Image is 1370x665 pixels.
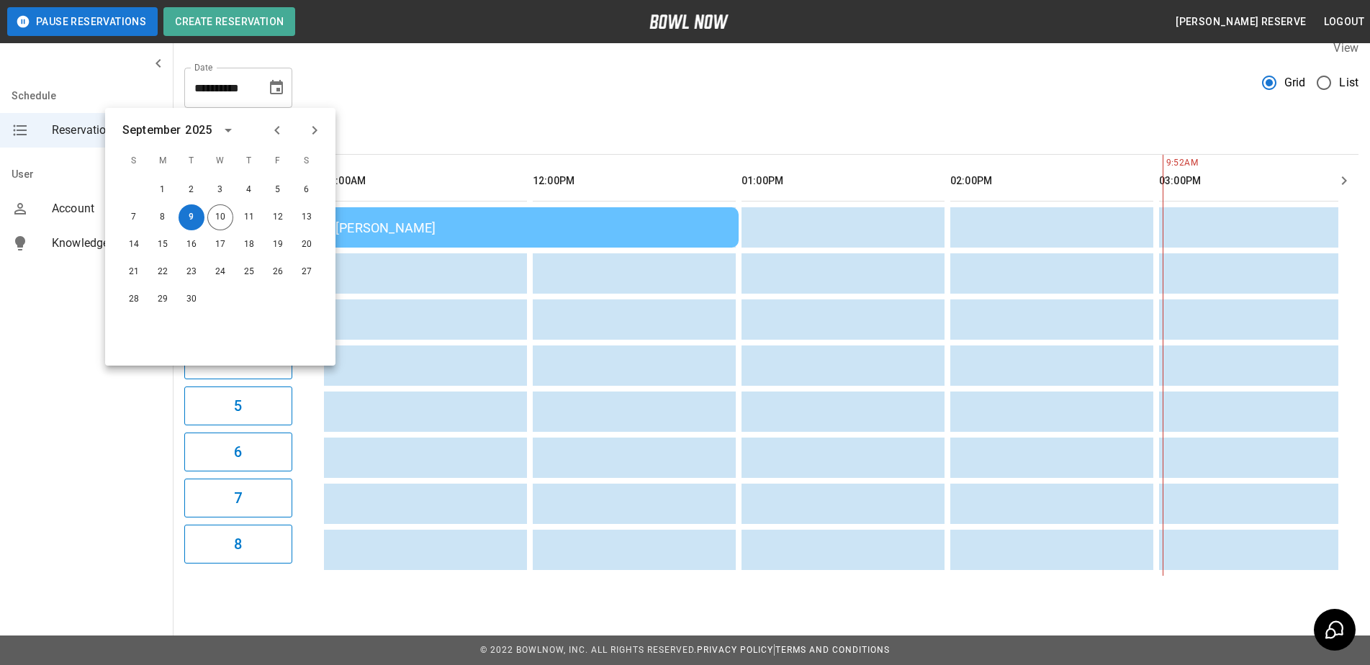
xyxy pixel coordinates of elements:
button: Previous month [265,118,289,142]
button: Sep 6, 2025 [294,177,320,203]
button: Sep 5, 2025 [265,177,291,203]
button: Sep 14, 2025 [121,232,147,258]
button: Sep 1, 2025 [150,177,176,203]
span: S [294,147,320,176]
h6: 7 [234,487,242,510]
button: Sep 7, 2025 [121,204,147,230]
button: Sep 28, 2025 [121,286,147,312]
button: Sep 15, 2025 [150,232,176,258]
button: Sep 2, 2025 [179,177,204,203]
a: Terms and Conditions [775,645,890,655]
button: Sep 12, 2025 [265,204,291,230]
button: Sep 20, 2025 [294,232,320,258]
span: Account [52,200,161,217]
button: 8 [184,525,292,564]
button: Sep 26, 2025 [265,259,291,285]
button: Sep 16, 2025 [179,232,204,258]
span: T [236,147,262,176]
th: 02:00PM [950,160,1153,202]
button: Pause Reservations [7,7,158,36]
button: Sep 4, 2025 [236,177,262,203]
button: calendar view is open, switch to year view [216,118,240,142]
button: Sep 25, 2025 [236,259,262,285]
div: inventory tabs [184,119,1358,154]
th: 12:00PM [533,160,736,202]
span: Grid [1284,74,1306,91]
img: logo [649,14,729,29]
span: Reservations [52,122,161,139]
button: Sep 18, 2025 [236,232,262,258]
button: Sep 27, 2025 [294,259,320,285]
span: F [265,147,291,176]
span: List [1339,74,1358,91]
th: 01:00PM [742,160,945,202]
h6: 5 [234,394,242,417]
button: Sep 10, 2025 [207,204,233,230]
button: Sep 30, 2025 [179,286,204,312]
div: 2025 [185,122,212,139]
span: © 2022 BowlNow, Inc. All Rights Reserved. [480,645,697,655]
div: [PERSON_NAME] [335,220,727,235]
button: Sep 8, 2025 [150,204,176,230]
button: Sep 13, 2025 [294,204,320,230]
span: Knowledge Base [52,235,161,252]
button: Sep 21, 2025 [121,259,147,285]
button: Sep 17, 2025 [207,232,233,258]
button: 6 [184,433,292,471]
button: Sep 29, 2025 [150,286,176,312]
h6: 6 [234,440,242,463]
button: Sep 11, 2025 [236,204,262,230]
button: Sep 19, 2025 [265,232,291,258]
div: September [122,122,181,139]
button: Sep 23, 2025 [179,259,204,285]
th: 11:00AM [324,160,527,202]
span: M [150,147,176,176]
span: S [121,147,147,176]
button: Sep 9, 2025 [179,204,204,230]
button: Create Reservation [163,7,295,36]
button: Sep 24, 2025 [207,259,233,285]
button: Logout [1318,9,1370,35]
a: Privacy Policy [697,645,773,655]
button: Sep 22, 2025 [150,259,176,285]
span: 9:52AM [1163,156,1166,171]
span: T [179,147,204,176]
button: Choose date, selected date is Sep 9, 2025 [262,73,291,102]
button: Next month [302,118,327,142]
span: W [207,147,233,176]
button: 7 [184,479,292,517]
button: Sep 3, 2025 [207,177,233,203]
button: 5 [184,386,292,425]
label: View [1333,41,1358,55]
button: [PERSON_NAME] reserve [1170,9,1312,35]
h6: 8 [234,533,242,556]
